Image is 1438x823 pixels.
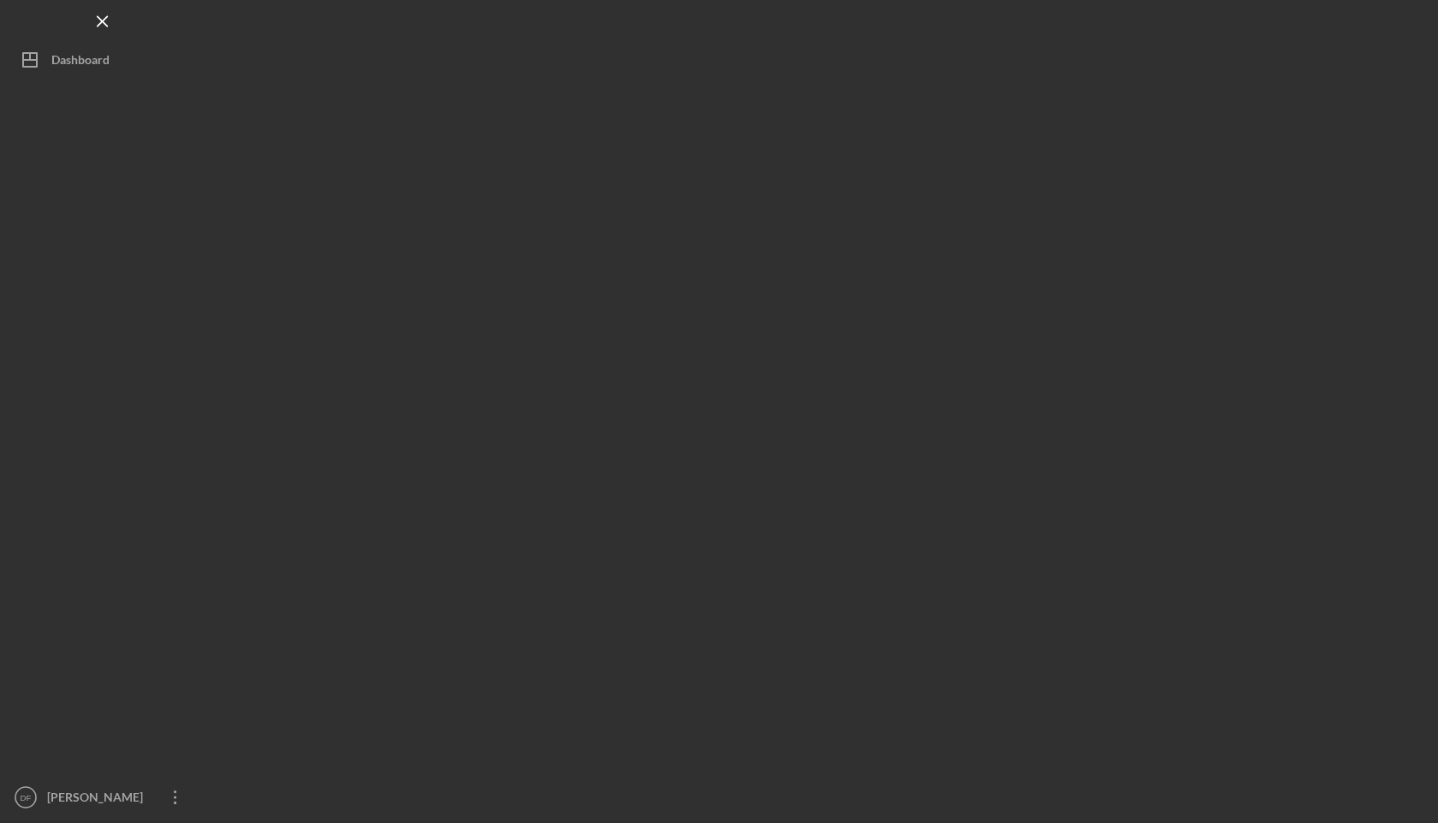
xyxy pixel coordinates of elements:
[43,780,154,819] div: [PERSON_NAME]
[9,43,197,77] button: Dashboard
[9,780,197,814] button: DF[PERSON_NAME]
[51,43,110,81] div: Dashboard
[21,793,32,802] text: DF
